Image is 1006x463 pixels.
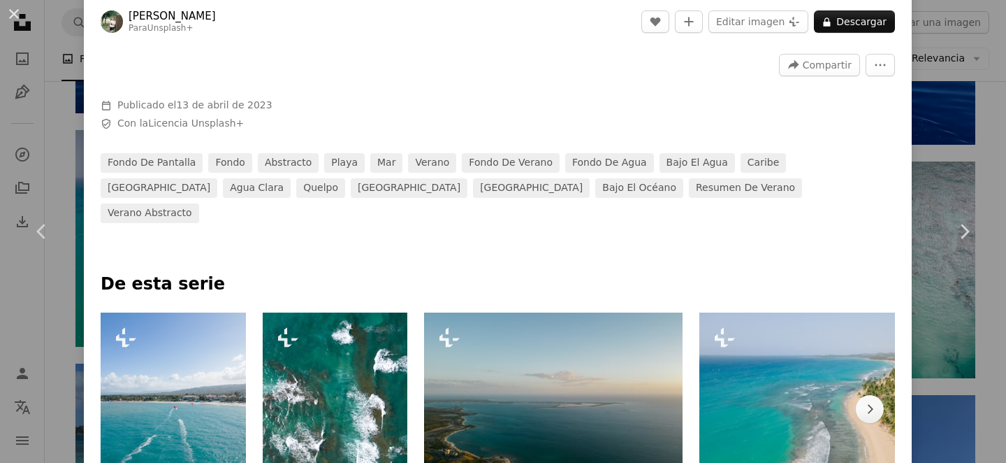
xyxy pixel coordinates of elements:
a: [GEOGRAPHIC_DATA] [473,178,590,198]
a: mar [370,153,402,173]
a: fondo de pantalla [101,153,203,173]
a: un barco que viaja a través de una gran masa de agua [101,403,246,415]
a: playa [324,153,365,173]
button: Más acciones [866,54,895,76]
button: Me gusta [641,10,669,33]
span: Compartir [803,55,852,76]
a: Siguiente [922,164,1006,299]
button: Añade a la colección [675,10,703,33]
a: Verano abstracto [101,204,199,223]
button: Descargar [814,10,895,33]
span: Con la [117,117,244,131]
a: Caribe [741,153,787,173]
button: Compartir esta imagen [779,54,860,76]
a: [GEOGRAPHIC_DATA] [101,178,217,198]
a: Fondo de agua [565,153,654,173]
a: abstracto [258,153,319,173]
time: 13 de abril de 2023, 9:35:11 GMT-5 [176,99,272,111]
a: una vista de pájaro de una playa y un cuerpo de agua [424,403,682,415]
div: Para [129,23,216,34]
p: De esta serie [101,273,895,296]
a: Resumen de verano [689,178,802,198]
a: Agua clara [223,178,291,198]
a: Licencia Unsplash+ [148,117,244,129]
a: Unsplash+ [147,23,194,33]
a: quelpo [296,178,345,198]
a: fondo [208,153,251,173]
a: Una vista aérea de una playa con palmeras [699,403,957,415]
a: bajo el agua [659,153,735,173]
a: verano [408,153,456,173]
a: [GEOGRAPHIC_DATA] [351,178,467,198]
button: Editar imagen [708,10,808,33]
img: Ve al perfil de Juan Castro [101,10,123,33]
a: Bajo el océano [595,178,683,198]
a: [PERSON_NAME] [129,9,216,23]
a: fondo de verano [462,153,560,173]
span: Publicado el [117,99,272,111]
a: Una vista aérea de un cuerpo de agua [263,403,408,415]
button: desplazar lista a la derecha [856,395,884,423]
